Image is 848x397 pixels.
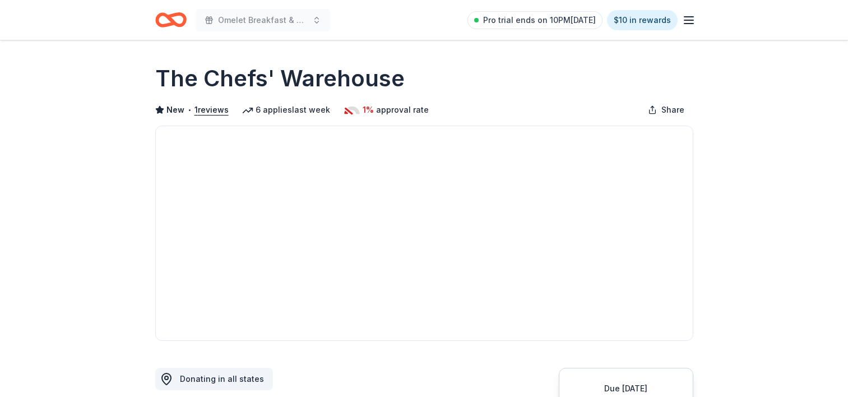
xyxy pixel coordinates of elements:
a: $10 in rewards [607,10,678,30]
h1: The Chefs' Warehouse [155,63,405,94]
span: Omelet Breakfast & Silent Auction Fundraiser [218,13,308,27]
span: Donating in all states [180,374,264,384]
button: Omelet Breakfast & Silent Auction Fundraiser [196,9,330,31]
span: approval rate [376,103,429,117]
span: 1% [363,103,374,117]
img: Image for The Chefs' Warehouse [156,126,693,340]
div: Due [DATE] [573,382,679,395]
button: Share [639,99,693,121]
span: • [187,105,191,114]
div: 6 applies last week [242,103,330,117]
a: Pro trial ends on 10PM[DATE] [467,11,603,29]
span: Share [661,103,684,117]
span: New [166,103,184,117]
span: Pro trial ends on 10PM[DATE] [483,13,596,27]
a: Home [155,7,187,33]
button: 1reviews [194,103,229,117]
